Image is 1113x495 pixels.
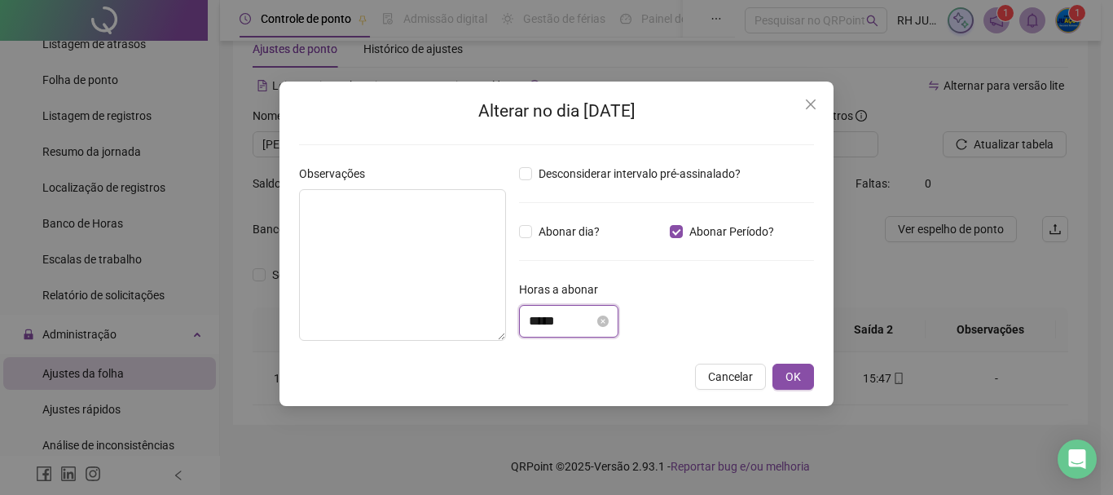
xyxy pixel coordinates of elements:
span: close-circle [597,316,609,327]
span: Abonar dia? [532,223,606,241]
button: OK [772,364,814,390]
span: Cancelar [708,368,753,386]
label: Observações [299,165,376,183]
span: close [804,98,817,111]
div: Open Intercom Messenger [1058,440,1097,479]
button: Cancelar [695,364,766,390]
span: OK [785,368,801,386]
span: Abonar Período? [683,223,781,241]
label: Horas a abonar [519,281,609,298]
button: Close [798,91,824,117]
span: Desconsiderar intervalo pré-assinalado? [532,165,747,183]
h2: Alterar no dia [DATE] [299,98,814,125]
